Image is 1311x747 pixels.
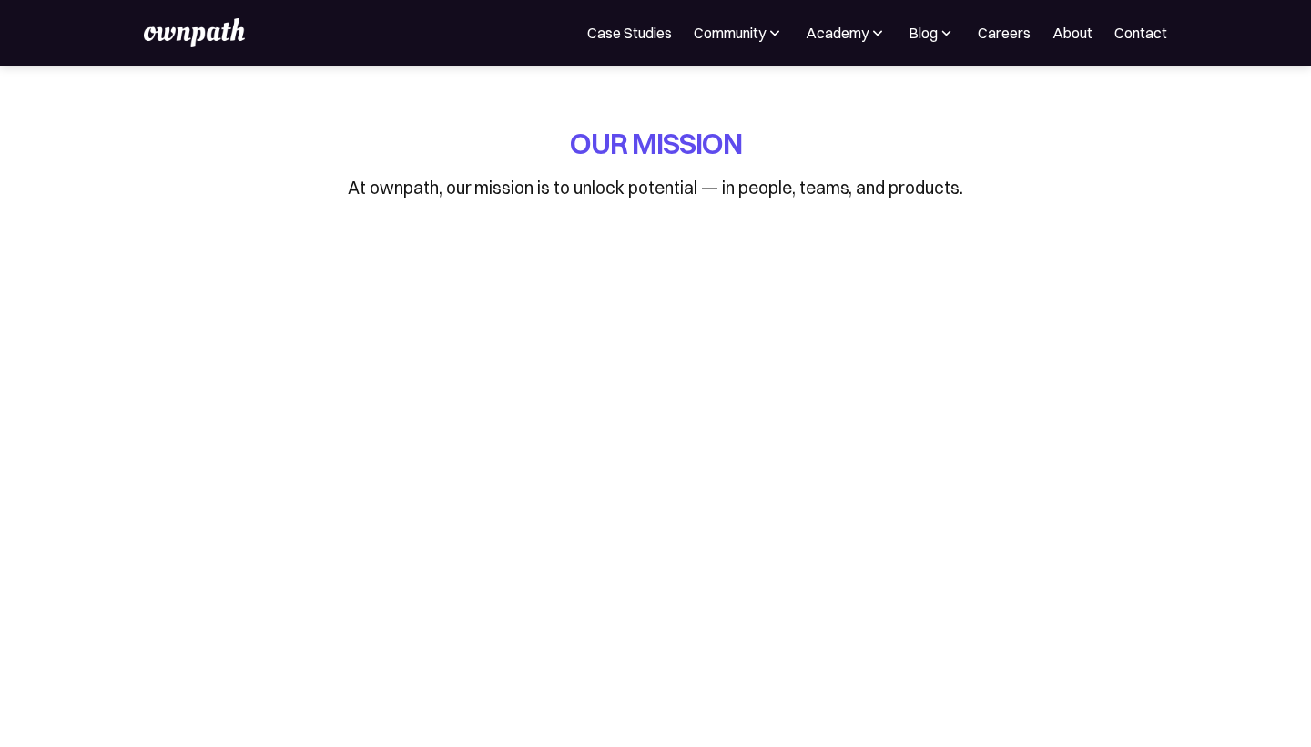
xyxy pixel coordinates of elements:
div: Academy [806,22,887,44]
div: Academy [806,22,869,44]
div: Community [694,22,784,44]
div: Community [694,22,766,44]
a: Careers [978,22,1031,44]
h1: OUR MISSION [570,124,742,163]
a: About [1052,22,1092,44]
div: Blog [909,22,938,44]
p: At ownpath, our mission is to unlock potential — in people, teams, and products. [348,174,963,201]
div: Blog [909,22,956,44]
a: Contact [1114,22,1167,44]
a: Case Studies [587,22,672,44]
